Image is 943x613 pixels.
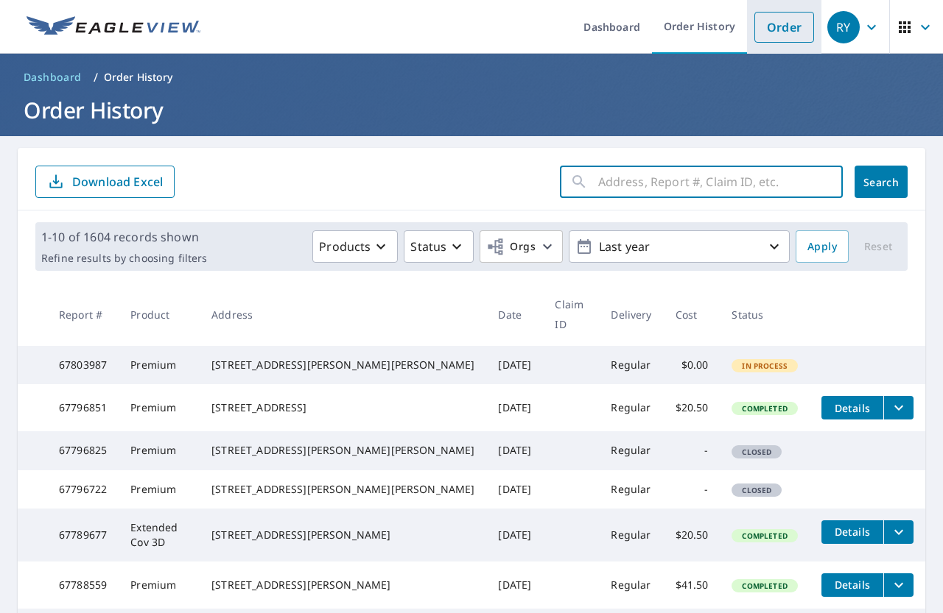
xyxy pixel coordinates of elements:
[47,561,119,609] td: 67788559
[211,443,474,458] div: [STREET_ADDRESS][PERSON_NAME][PERSON_NAME]
[480,230,563,263] button: Orgs
[599,283,663,346] th: Delivery
[35,166,175,198] button: Download Excel
[486,561,543,609] td: [DATE]
[883,396,914,419] button: filesDropdownBtn-67796851
[486,509,543,561] td: [DATE]
[664,431,721,470] td: -
[104,70,173,85] p: Order History
[410,238,446,255] p: Status
[866,175,896,189] span: Search
[41,252,207,265] p: Refine results by choosing filters
[664,346,721,384] td: $0.00
[119,561,200,609] td: Premium
[72,174,163,190] p: Download Excel
[211,578,474,592] div: [STREET_ADDRESS][PERSON_NAME]
[47,283,119,346] th: Report #
[599,431,663,470] td: Regular
[807,238,837,256] span: Apply
[599,561,663,609] td: Regular
[599,470,663,509] td: Regular
[733,447,780,457] span: Closed
[599,384,663,431] td: Regular
[41,228,207,246] p: 1-10 of 1604 records shown
[404,230,474,263] button: Status
[119,431,200,470] td: Premium
[720,283,810,346] th: Status
[119,470,200,509] td: Premium
[543,283,599,346] th: Claim ID
[211,400,474,415] div: [STREET_ADDRESS]
[821,573,883,597] button: detailsBtn-67788559
[119,509,200,561] td: Extended Cov 3D
[883,573,914,597] button: filesDropdownBtn-67788559
[312,230,398,263] button: Products
[593,234,765,260] p: Last year
[830,578,874,592] span: Details
[18,95,925,125] h1: Order History
[119,384,200,431] td: Premium
[830,525,874,539] span: Details
[599,346,663,384] td: Regular
[486,431,543,470] td: [DATE]
[830,401,874,415] span: Details
[211,528,474,542] div: [STREET_ADDRESS][PERSON_NAME]
[119,283,200,346] th: Product
[883,520,914,544] button: filesDropdownBtn-67789677
[47,346,119,384] td: 67803987
[664,509,721,561] td: $20.50
[733,485,780,495] span: Closed
[569,230,790,263] button: Last year
[733,531,796,541] span: Completed
[754,12,814,43] a: Order
[664,283,721,346] th: Cost
[827,11,860,43] div: RY
[796,230,849,263] button: Apply
[733,361,796,371] span: In Process
[821,520,883,544] button: detailsBtn-67789677
[47,431,119,470] td: 67796825
[27,16,200,38] img: EV Logo
[486,346,543,384] td: [DATE]
[664,384,721,431] td: $20.50
[486,283,543,346] th: Date
[733,403,796,414] span: Completed
[664,470,721,509] td: -
[47,470,119,509] td: 67796722
[211,482,474,497] div: [STREET_ADDRESS][PERSON_NAME][PERSON_NAME]
[599,509,663,561] td: Regular
[855,166,908,198] button: Search
[733,581,796,591] span: Completed
[486,384,543,431] td: [DATE]
[47,509,119,561] td: 67789677
[94,68,98,86] li: /
[200,283,486,346] th: Address
[18,65,88,89] a: Dashboard
[211,358,474,372] div: [STREET_ADDRESS][PERSON_NAME][PERSON_NAME]
[821,396,883,419] button: detailsBtn-67796851
[319,238,371,255] p: Products
[664,561,721,609] td: $41.50
[47,384,119,431] td: 67796851
[486,238,536,256] span: Orgs
[24,70,82,85] span: Dashboard
[598,161,843,202] input: Address, Report #, Claim ID, etc.
[18,65,925,89] nav: breadcrumb
[486,470,543,509] td: [DATE]
[119,346,200,384] td: Premium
